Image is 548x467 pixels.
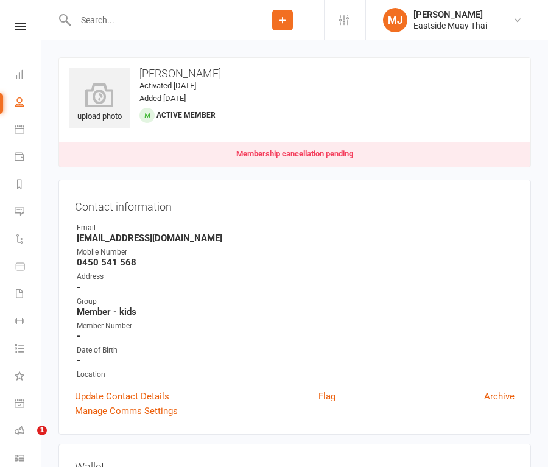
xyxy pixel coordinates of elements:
[77,282,515,293] strong: -
[12,426,41,455] iframe: Intercom live chat
[37,426,47,435] span: 1
[15,363,42,391] a: What's New
[15,62,42,90] a: Dashboard
[77,355,515,366] strong: -
[77,247,515,258] div: Mobile Number
[156,111,216,119] span: Active member
[383,8,407,32] div: MJ
[318,389,335,404] a: Flag
[15,391,42,418] a: General attendance kiosk mode
[77,296,515,307] div: Group
[139,81,196,90] time: Activated [DATE]
[413,20,487,31] div: Eastside Muay Thai
[69,83,130,123] div: upload photo
[75,404,178,418] a: Manage Comms Settings
[15,172,42,199] a: Reports
[77,257,515,268] strong: 0450 541 568
[413,9,487,20] div: [PERSON_NAME]
[15,254,42,281] a: Product Sales
[15,90,42,117] a: People
[77,233,515,244] strong: [EMAIL_ADDRESS][DOMAIN_NAME]
[77,320,515,332] div: Member Number
[77,306,515,317] strong: Member - kids
[139,94,186,103] time: Added [DATE]
[77,369,515,381] div: Location
[72,12,241,29] input: Search...
[484,389,515,404] a: Archive
[15,418,42,446] a: Roll call kiosk mode
[15,117,42,144] a: Calendar
[15,144,42,172] a: Payments
[77,331,515,342] strong: -
[75,196,515,213] h3: Contact information
[75,389,169,404] a: Update Contact Details
[77,271,515,283] div: Address
[77,222,515,234] div: Email
[69,68,521,80] h3: [PERSON_NAME]
[77,345,515,356] div: Date of Birth
[236,150,353,158] div: Membership cancellation pending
